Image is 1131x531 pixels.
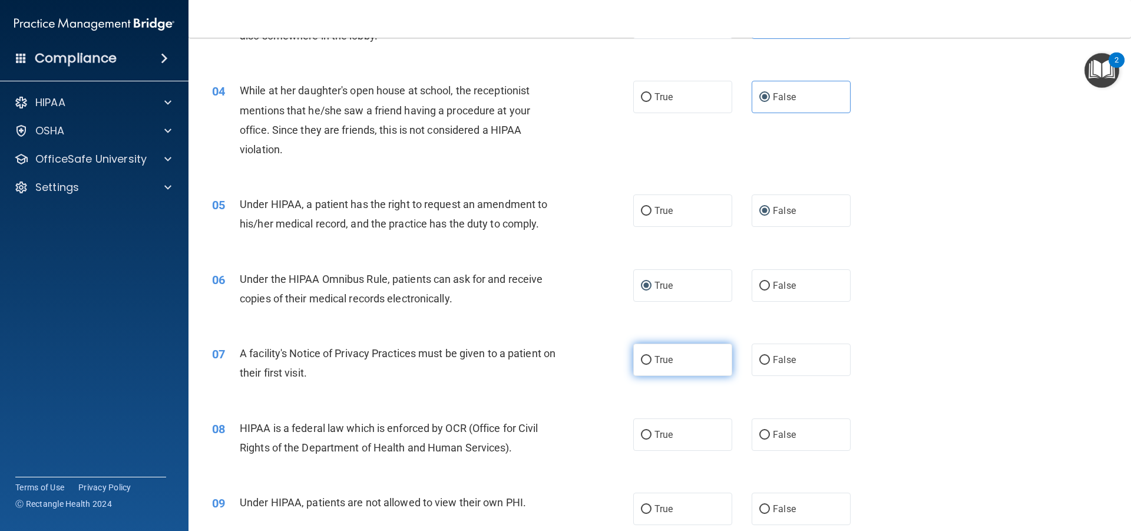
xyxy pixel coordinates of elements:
[1084,53,1119,88] button: Open Resource Center, 2 new notifications
[240,84,530,156] span: While at her daughter's open house at school, the receptionist mentions that he/she saw a friend ...
[35,95,65,110] p: HIPAA
[212,347,225,361] span: 07
[212,496,225,510] span: 09
[240,198,547,230] span: Under HIPAA, a patient has the right to request an amendment to his/her medical record, and the p...
[15,498,112,510] span: Ⓒ Rectangle Health 2024
[759,207,770,216] input: False
[641,356,652,365] input: True
[212,422,225,436] span: 08
[212,273,225,287] span: 06
[240,347,555,379] span: A facility's Notice of Privacy Practices must be given to a patient on their first visit.
[212,84,225,98] span: 04
[759,505,770,514] input: False
[759,431,770,440] input: False
[78,481,131,493] a: Privacy Policy
[654,429,673,440] span: True
[35,50,117,67] h4: Compliance
[35,152,147,166] p: OfficeSafe University
[14,124,171,138] a: OSHA
[773,429,796,440] span: False
[212,198,225,212] span: 05
[15,481,64,493] a: Terms of Use
[14,152,171,166] a: OfficeSafe University
[14,95,171,110] a: HIPAA
[641,207,652,216] input: True
[759,93,770,102] input: False
[641,282,652,291] input: True
[240,496,526,509] span: Under HIPAA, patients are not allowed to view their own PHI.
[35,124,65,138] p: OSHA
[654,280,673,291] span: True
[1072,450,1117,494] iframe: Drift Widget Chat Controller
[1115,60,1119,75] div: 2
[641,93,652,102] input: True
[14,12,174,36] img: PMB logo
[240,273,543,305] span: Under the HIPAA Omnibus Rule, patients can ask for and receive copies of their medical records el...
[14,180,171,194] a: Settings
[773,91,796,103] span: False
[759,356,770,365] input: False
[240,422,538,454] span: HIPAA is a federal law which is enforced by OCR (Office for Civil Rights of the Department of Hea...
[759,282,770,291] input: False
[773,205,796,216] span: False
[773,280,796,291] span: False
[641,505,652,514] input: True
[654,503,673,514] span: True
[654,354,673,365] span: True
[773,503,796,514] span: False
[773,354,796,365] span: False
[641,431,652,440] input: True
[654,205,673,216] span: True
[35,180,79,194] p: Settings
[654,91,673,103] span: True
